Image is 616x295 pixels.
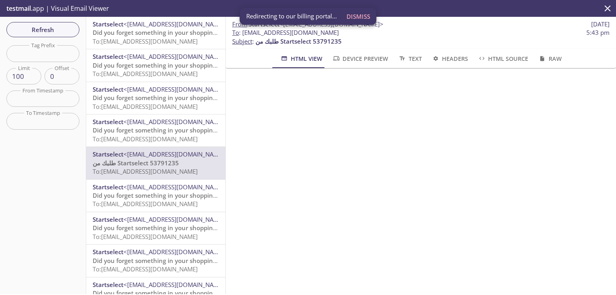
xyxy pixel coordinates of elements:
[93,28,232,36] span: Did you forget something in your shopping cart?
[586,28,610,37] span: 5:43 pm
[124,150,227,158] span: <[EMAIL_ADDRESS][DOMAIN_NAME]>
[255,37,342,45] span: طلبك من Startselect 53791235
[280,54,322,64] span: HTML View
[93,94,232,102] span: Did you forget something in your shopping cart?
[93,52,124,60] span: Startselect
[93,61,232,69] span: Did you forget something in your shopping cart?
[232,20,247,28] span: From
[6,4,31,13] span: testmail
[93,233,198,241] span: To: [EMAIL_ADDRESS][DOMAIN_NAME]
[93,37,198,45] span: To: [EMAIL_ADDRESS][DOMAIN_NAME]
[124,281,227,289] span: <[EMAIL_ADDRESS][DOMAIN_NAME]>
[124,52,227,60] span: <[EMAIL_ADDRESS][DOMAIN_NAME]>
[93,191,232,199] span: Did you forget something in your shopping cart?
[591,20,610,28] span: [DATE]
[93,135,198,143] span: To: [EMAIL_ADDRESS][DOMAIN_NAME]
[86,114,225,146] div: Startselect<[EMAIL_ADDRESS][DOMAIN_NAME]>Did you forget something in your shopping cart?To:[EMAIL...
[93,215,124,223] span: Startselect
[86,180,225,212] div: Startselect<[EMAIL_ADDRESS][DOMAIN_NAME]>Did you forget something in your shopping cart?To:[EMAIL...
[93,257,232,265] span: Did you forget something in your shopping cart?
[478,54,528,64] span: HTML Source
[93,70,198,78] span: To: [EMAIL_ADDRESS][DOMAIN_NAME]
[93,118,124,126] span: Startselect
[232,37,252,45] span: Subject
[93,281,124,289] span: Startselect
[538,54,561,64] span: Raw
[332,54,388,64] span: Device Preview
[13,24,73,35] span: Refresh
[93,248,124,256] span: Startselect
[86,17,225,49] div: Startselect<[EMAIL_ADDRESS][DOMAIN_NAME]>Did you forget something in your shopping cart?To:[EMAIL...
[232,28,239,36] span: To
[6,22,79,37] button: Refresh
[86,82,225,114] div: Startselect<[EMAIL_ADDRESS][DOMAIN_NAME]>Did you forget something in your shopping cart?To:[EMAIL...
[93,20,124,28] span: Startselect
[93,126,232,134] span: Did you forget something in your shopping cart?
[124,85,227,93] span: <[EMAIL_ADDRESS][DOMAIN_NAME]>
[93,265,198,273] span: To: [EMAIL_ADDRESS][DOMAIN_NAME]
[124,215,227,223] span: <[EMAIL_ADDRESS][DOMAIN_NAME]>
[346,11,370,22] span: Dismiss
[93,159,179,167] span: طلبك من Startselect 53791235
[246,12,337,20] span: Redirecting to our billing portal...
[398,54,421,64] span: Text
[93,183,124,191] span: Startselect
[232,20,383,28] span: :
[232,28,339,37] span: : [EMAIL_ADDRESS][DOMAIN_NAME]
[432,54,468,64] span: Headers
[93,167,198,175] span: To: [EMAIL_ADDRESS][DOMAIN_NAME]
[86,212,225,244] div: Startselect<[EMAIL_ADDRESS][DOMAIN_NAME]>Did you forget something in your shopping cart?To:[EMAIL...
[124,183,227,191] span: <[EMAIL_ADDRESS][DOMAIN_NAME]>
[86,245,225,277] div: Startselect<[EMAIL_ADDRESS][DOMAIN_NAME]>Did you forget something in your shopping cart?To:[EMAIL...
[93,200,198,208] span: To: [EMAIL_ADDRESS][DOMAIN_NAME]
[124,20,227,28] span: <[EMAIL_ADDRESS][DOMAIN_NAME]>
[86,49,225,81] div: Startselect<[EMAIL_ADDRESS][DOMAIN_NAME]>Did you forget something in your shopping cart?To:[EMAIL...
[93,85,124,93] span: Startselect
[124,248,227,256] span: <[EMAIL_ADDRESS][DOMAIN_NAME]>
[86,147,225,179] div: Startselect<[EMAIL_ADDRESS][DOMAIN_NAME]>طلبك من Startselect 53791235To:[EMAIL_ADDRESS][DOMAIN_NAME]
[124,118,227,126] span: <[EMAIL_ADDRESS][DOMAIN_NAME]>
[93,102,198,110] span: To: [EMAIL_ADDRESS][DOMAIN_NAME]
[93,150,124,158] span: Startselect
[232,28,610,46] p: :
[93,224,232,232] span: Did you forget something in your shopping cart?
